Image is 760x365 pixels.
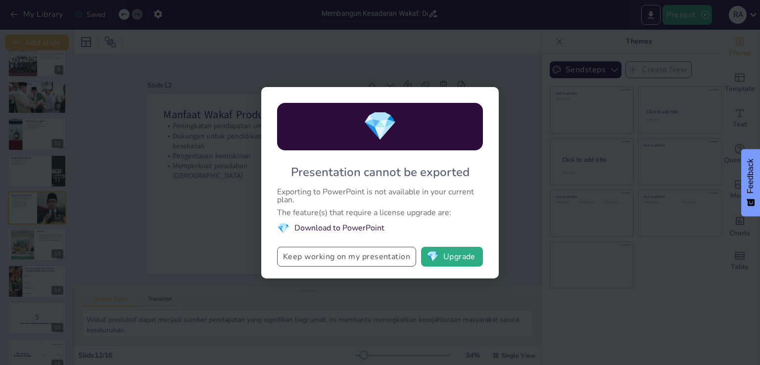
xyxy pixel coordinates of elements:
span: diamond [277,222,289,235]
button: Keep working on my presentation [277,247,416,267]
div: The feature(s) that require a license upgrade are: [277,209,483,217]
li: Download to PowerPoint [277,222,483,235]
span: diamond [427,252,439,262]
div: Exporting to PowerPoint is not available in your current plan. [277,188,483,204]
button: diamondUpgrade [421,247,483,267]
button: Feedback - Show survey [741,149,760,216]
div: Presentation cannot be exported [291,164,470,180]
span: Feedback [746,159,755,193]
span: diamond [363,107,397,145]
